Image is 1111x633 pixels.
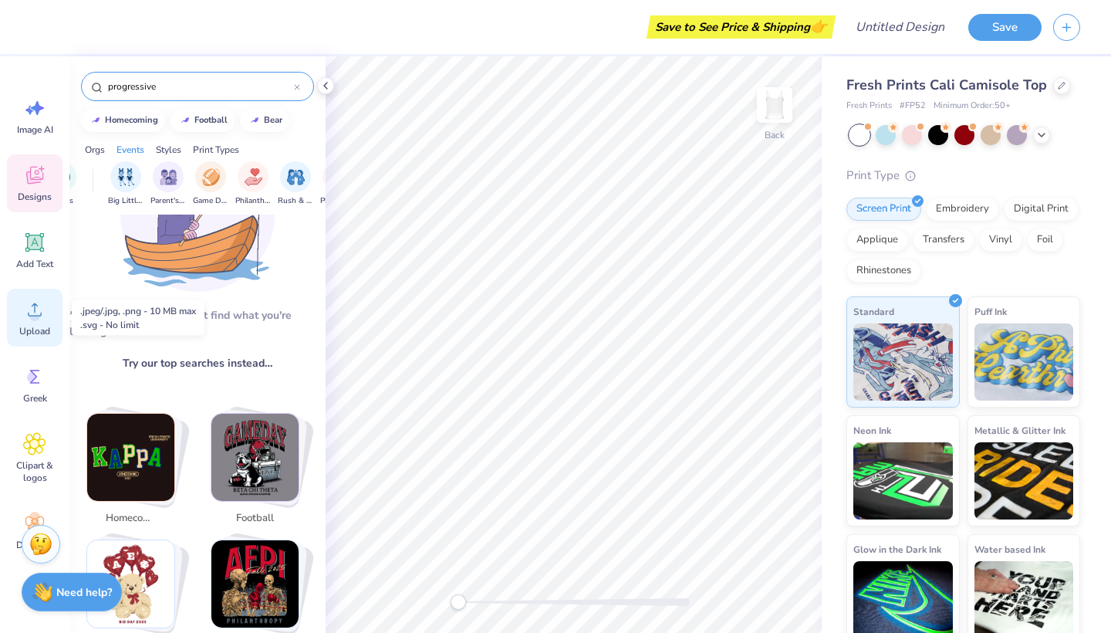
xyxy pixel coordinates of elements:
[108,161,144,207] button: filter button
[846,76,1047,94] span: Fresh Prints Cali Camisole Top
[120,137,275,292] img: Loading...
[123,355,272,371] span: Try our top searches instead…
[853,442,953,520] img: Neon Ink
[179,116,191,125] img: trend_line.gif
[9,459,60,484] span: Clipart & logos
[320,161,356,207] button: filter button
[1004,198,1079,221] div: Digital Print
[974,442,1074,520] img: Metallic & Glitter Ink
[150,195,186,207] span: Parent's Weekend
[87,414,174,501] img: homecoming
[156,143,181,157] div: Styles
[235,161,271,207] div: filter for Philanthropy
[900,100,926,113] span: # FP52
[287,168,305,186] img: Rush & Bid Image
[106,511,156,526] span: homecoming
[320,161,356,207] div: filter for PR & General
[853,303,894,320] span: Standard
[17,124,53,136] span: Image AI
[974,541,1045,557] span: Water based Ink
[979,228,1022,252] div: Vinyl
[81,109,165,132] button: homecoming
[974,422,1065,438] span: Metallic & Glitter Ink
[193,143,239,157] div: Print Types
[846,259,921,283] div: Rhinestones
[108,195,144,207] span: Big Little Reveal
[193,161,228,207] button: filter button
[934,100,1011,113] span: Minimum Order: 50 +
[89,116,102,125] img: trend_line.gif
[56,585,112,600] strong: Need help?
[235,161,271,207] button: filter button
[810,17,827,36] span: 👉
[759,90,790,120] img: Back
[846,167,1080,184] div: Print Type
[974,323,1074,401] img: Puff Ink
[160,168,177,186] img: Parent's Weekend Image
[843,12,957,42] input: Untitled Design
[108,161,144,207] div: filter for Big Little Reveal
[245,168,262,186] img: Philanthropy Image
[230,511,280,526] span: football
[248,116,261,125] img: trend_line.gif
[117,168,134,186] img: Big Little Reveal Image
[105,116,158,124] div: homecoming
[974,303,1007,320] span: Puff Ink
[650,15,832,39] div: Save to See Price & Shipping
[853,541,941,557] span: Glow in the Dark Ink
[16,258,53,270] span: Add Text
[211,540,299,628] img: halloween
[320,195,356,207] span: PR & General
[846,198,921,221] div: Screen Print
[926,198,999,221] div: Embroidery
[765,128,785,142] div: Back
[77,413,194,532] button: Stack Card Button homecoming
[23,392,47,405] span: Greek
[16,539,53,551] span: Decorate
[451,594,466,610] div: Accessibility label
[85,143,105,157] div: Orgs
[80,304,196,318] div: .jpeg/.jpg, .png - 10 MB max
[193,195,228,207] span: Game Day
[846,228,908,252] div: Applique
[171,109,235,132] button: football
[846,100,892,113] span: Fresh Prints
[80,318,196,332] div: .svg - No limit
[968,14,1042,41] button: Save
[1027,228,1063,252] div: Foil
[278,195,313,207] span: Rush & Bid
[853,422,891,438] span: Neon Ink
[201,413,318,532] button: Stack Card Button football
[202,168,220,186] img: Game Day Image
[18,191,52,203] span: Designs
[235,195,271,207] span: Philanthropy
[853,323,953,401] img: Standard
[278,161,313,207] button: filter button
[117,143,144,157] div: Events
[264,116,282,124] div: bear
[19,325,50,337] span: Upload
[106,79,294,94] input: Try "Alpha"
[87,540,174,628] img: bear
[240,109,289,132] button: bear
[278,161,313,207] div: filter for Rush & Bid
[211,414,299,501] img: football
[194,116,228,124] div: football
[913,228,974,252] div: Transfers
[150,161,186,207] div: filter for Parent's Weekend
[150,161,186,207] button: filter button
[193,161,228,207] div: filter for Game Day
